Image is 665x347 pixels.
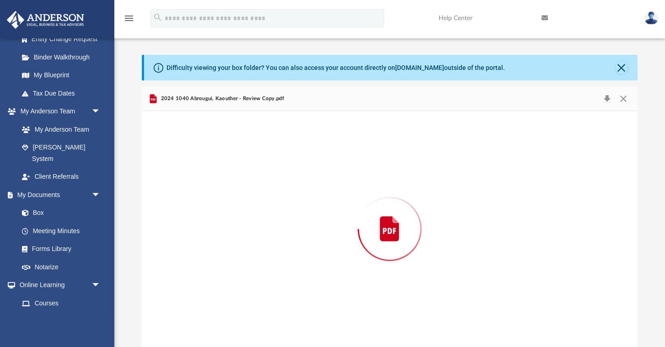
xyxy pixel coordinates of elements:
[159,95,284,103] span: 2024 1040 Abrougui, Kaouther - Review Copy.pdf
[153,12,163,22] i: search
[13,312,105,331] a: Video Training
[13,30,114,48] a: Entity Change Request
[13,222,110,240] a: Meeting Minutes
[615,92,631,105] button: Close
[395,64,444,71] a: [DOMAIN_NAME]
[91,102,110,121] span: arrow_drop_down
[91,276,110,295] span: arrow_drop_down
[123,17,134,24] a: menu
[13,168,110,186] a: Client Referrals
[13,120,105,139] a: My Anderson Team
[13,240,105,258] a: Forms Library
[6,102,110,121] a: My Anderson Teamarrow_drop_down
[644,11,658,25] img: User Pic
[599,92,615,105] button: Download
[13,294,110,312] a: Courses
[123,13,134,24] i: menu
[13,48,114,66] a: Binder Walkthrough
[4,11,87,29] img: Anderson Advisors Platinum Portal
[13,84,114,102] a: Tax Due Dates
[615,61,628,74] button: Close
[142,87,638,347] div: Preview
[13,204,105,222] a: Box
[13,258,110,276] a: Notarize
[166,63,505,73] div: Difficulty viewing your box folder? You can also access your account directly on outside of the p...
[13,139,110,168] a: [PERSON_NAME] System
[13,66,110,85] a: My Blueprint
[6,276,110,294] a: Online Learningarrow_drop_down
[91,186,110,204] span: arrow_drop_down
[6,186,110,204] a: My Documentsarrow_drop_down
